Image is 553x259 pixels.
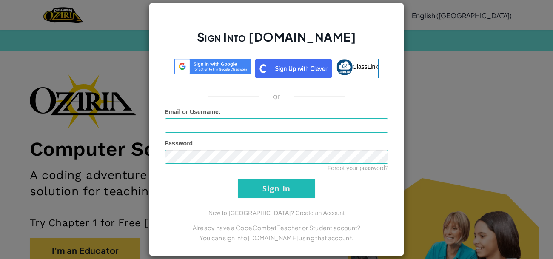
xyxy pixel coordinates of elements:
[255,59,332,78] img: clever_sso_button@2x.png
[273,91,281,101] p: or
[208,210,345,216] a: New to [GEOGRAPHIC_DATA]? Create an Account
[165,108,219,115] span: Email or Username
[328,165,388,171] a: Forgot your password?
[165,29,388,54] h2: Sign Into [DOMAIN_NAME]
[165,108,221,116] label: :
[174,59,251,74] img: log-in-google-sso.svg
[165,222,388,233] p: Already have a CodeCombat Teacher or Student account?
[165,233,388,243] p: You can sign into [DOMAIN_NAME] using that account.
[353,63,379,70] span: ClassLink
[336,59,353,75] img: classlink-logo-small.png
[238,179,315,198] input: Sign In
[165,140,193,147] span: Password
